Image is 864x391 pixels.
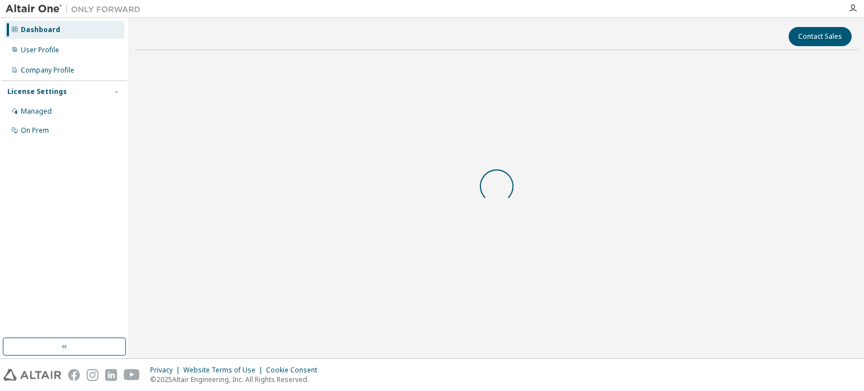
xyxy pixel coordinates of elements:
[68,369,80,381] img: facebook.svg
[105,369,117,381] img: linkedin.svg
[21,126,49,135] div: On Prem
[183,366,266,375] div: Website Terms of Use
[789,27,852,46] button: Contact Sales
[21,107,52,116] div: Managed
[21,66,74,75] div: Company Profile
[7,87,67,96] div: License Settings
[21,46,59,55] div: User Profile
[150,375,324,384] p: © 2025 Altair Engineering, Inc. All Rights Reserved.
[266,366,324,375] div: Cookie Consent
[6,3,146,15] img: Altair One
[150,366,183,375] div: Privacy
[21,25,60,34] div: Dashboard
[124,369,140,381] img: youtube.svg
[3,369,61,381] img: altair_logo.svg
[87,369,98,381] img: instagram.svg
